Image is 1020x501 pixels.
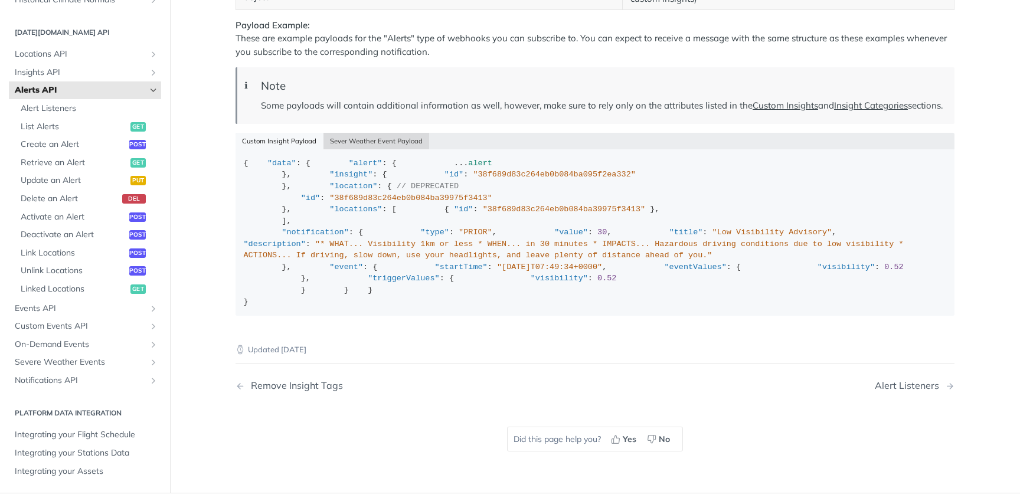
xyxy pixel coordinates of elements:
span: "eventValues" [665,263,727,271]
p: Updated [DATE] [236,344,954,356]
span: "type" [420,228,449,237]
span: Unlink Locations [21,266,126,277]
span: Alert Listeners [21,103,158,114]
a: Unlink Locationspost [15,263,161,280]
span: post [129,231,146,240]
p: These are example payloads for the "Alerts" type of webhooks you can subscribe to. You can expect... [236,19,954,59]
span: "notification" [282,228,348,237]
span: "* WHAT... Visibility 1km or less * WHEN... in 30 minutes * IMPACTS... Hazardous driving conditio... [244,240,908,260]
span: Alerts API [15,85,146,97]
strong: Payload Example: [236,19,310,31]
span: "data" [267,159,296,168]
span: Delete an Alert [21,193,119,205]
span: post [129,267,146,276]
span: "38f689d83c264eb0b084ba39975f3413" [483,205,645,214]
button: Show subpages for Notifications API [149,376,158,385]
span: del [122,194,146,204]
span: Locations API [15,49,146,61]
span: Retrieve an Alert [21,157,127,169]
a: Custom Insights [753,100,818,111]
span: "location" [329,182,377,191]
a: Alerts APIHide subpages for Alerts API [9,82,161,100]
span: get [130,284,146,294]
span: "alert" [349,159,382,168]
span: "[DATE]T07:49:34+0000" [497,263,602,271]
span: "id" [301,194,320,202]
a: Alert Listeners [15,100,161,117]
h2: [DATE][DOMAIN_NAME] API [9,28,161,38]
span: Integrating your Stations Data [15,447,158,459]
a: Insights APIShow subpages for Insights API [9,64,161,81]
span: Deactivate an Alert [21,230,126,241]
a: Integrating your Flight Schedule [9,427,161,444]
span: Yes [623,433,636,446]
a: List Alertsget [15,118,161,136]
span: "startTime" [435,263,488,271]
p: Some payloads will contain additional information as well, however, make sure to rely only on the... [261,99,943,113]
span: Severe Weather Events [15,357,146,369]
a: Severe Weather EventsShow subpages for Severe Weather Events [9,354,161,372]
button: Yes [607,430,643,448]
span: Events API [15,303,146,315]
span: "visibility" [818,263,875,271]
button: Show subpages for On-Demand Events [149,340,158,349]
span: Update an Alert [21,175,127,187]
a: Update an Alertput [15,172,161,190]
span: ℹ [244,79,248,93]
a: Linked Locationsget [15,280,161,298]
span: alert [468,159,492,168]
span: get [130,158,146,168]
a: Locations APIShow subpages for Locations API [9,46,161,64]
span: Create an Alert [21,139,126,151]
span: get [130,122,146,132]
h2: Platform DATA integration [9,408,161,419]
a: Activate an Alertpost [15,208,161,226]
span: "locations" [329,205,382,214]
span: 0.52 [884,263,903,271]
div: Note [261,79,943,93]
span: "description" [244,240,306,248]
div: Alert Listeners [875,380,945,391]
a: Events APIShow subpages for Events API [9,300,161,317]
span: "id" [444,170,463,179]
span: On-Demand Events [15,339,146,351]
span: "visibility" [531,274,588,283]
span: ... [454,159,468,168]
button: Show subpages for Events API [149,304,158,313]
span: "PRIOR" [459,228,492,237]
span: List Alerts [21,121,127,133]
button: Show subpages for Custom Events API [149,322,158,331]
a: Previous Page: Remove Insight Tags [236,380,544,391]
span: Integrating your Flight Schedule [15,430,158,441]
span: "triggerValues" [368,274,440,283]
div: { : { : { }, : { : }, : { : }, : [ { : }, ], : { : , : , : , : }, : { : , : { : }, : { : } } } } [244,158,947,307]
span: 30 [597,228,607,237]
span: "Low Visibility Advisory" [712,228,832,237]
button: Show subpages for Locations API [149,50,158,60]
span: "value" [554,228,588,237]
span: Link Locations [21,247,126,259]
a: Next Page: Alert Listeners [875,380,954,391]
span: "event" [329,263,363,271]
div: Did this page help you? [507,427,683,451]
a: On-Demand EventsShow subpages for On-Demand Events [9,336,161,353]
a: Deactivate an Alertpost [15,227,161,244]
div: Remove Insight Tags [245,380,343,391]
button: Show subpages for Severe Weather Events [149,358,158,368]
span: Integrating your Assets [15,466,158,477]
span: Notifications API [15,375,146,387]
span: put [130,176,146,186]
span: Custom Events API [15,320,146,332]
a: Create an Alertpost [15,136,161,154]
a: Integrating your Stations Data [9,444,161,462]
button: Show subpages for Insights API [149,68,158,77]
span: post [129,212,146,222]
nav: Pagination Controls [236,368,954,403]
button: Sever Weather Event Payload [323,133,430,149]
a: Retrieve an Alertget [15,154,161,172]
a: Custom Events APIShow subpages for Custom Events API [9,317,161,335]
button: No [643,430,676,448]
span: "id" [454,205,473,214]
span: "title" [669,228,703,237]
button: Hide subpages for Alerts API [149,86,158,96]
